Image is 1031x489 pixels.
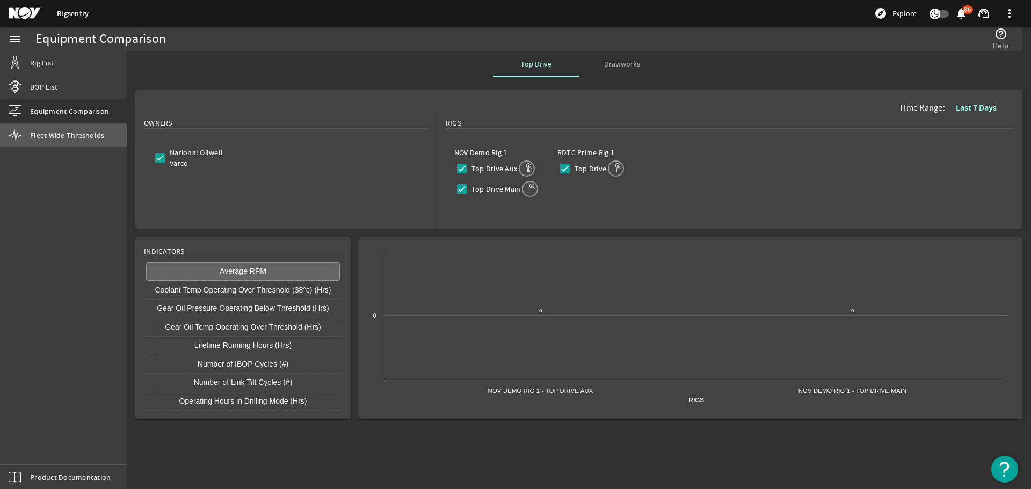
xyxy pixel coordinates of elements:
[557,148,614,157] label: RDTC Prime Rig 1
[146,374,340,392] button: Number of Link Tilt Cycles (#)
[35,34,166,45] div: Equipment Comparison
[446,118,461,128] span: Rigs
[454,148,507,157] label: NOV Demo Rig 1
[30,57,54,68] span: Rig List
[146,337,340,355] button: Lifetime Running Hours (Hrs)
[956,102,997,113] b: Last 7 Days
[30,106,109,116] span: Equipment Comparison
[521,60,551,68] span: Top Drive
[469,184,521,194] label: Top Drive Main
[604,60,640,68] span: Drawworks
[870,5,921,22] button: Explore
[899,98,1014,118] div: Time Range:
[146,318,340,337] button: Gear Oil Temp Operating Over Threshold (Hrs)
[146,300,340,318] button: Gear Oil Pressure Operating Below Threshold (Hrs)
[488,388,593,394] text: NOV Demo Rig 1 - Top Drive Aux
[144,118,172,128] span: Owners
[168,147,238,169] label: National Oilwell Varco
[30,82,57,92] span: BOP List
[146,392,340,411] button: Operating Hours in Drilling Mode (Hrs)
[997,1,1022,26] button: more_vert
[892,8,917,19] span: Explore
[146,262,340,281] button: Average RPM
[30,130,104,141] span: Fleet Wide Thresholds
[689,397,705,403] text: Rigs
[994,27,1007,40] mat-icon: help_outline
[469,163,517,174] label: Top Drive Aux
[57,9,89,19] a: Rigsentry
[947,98,1005,118] button: Last 7 Days
[539,308,542,313] text: 0
[991,456,1018,483] button: Open Resource Center
[977,7,990,20] mat-icon: support_agent
[9,33,21,46] mat-icon: menu
[572,163,606,174] label: Top Drive
[146,355,340,374] button: Number of IBOP Cycles (#)
[373,312,376,319] text: 0
[146,281,340,300] button: Coolant Temp Operating Over Threshold (38°c) (Hrs)
[851,308,854,313] text: 0
[144,246,185,257] span: Indicators
[955,7,968,20] mat-icon: notifications
[30,472,111,483] span: Product Documentation
[955,8,967,19] button: 86
[798,388,907,394] text: NOV Demo Rig 1 - Top Drive Main
[874,7,887,20] mat-icon: explore
[993,40,1008,51] span: Help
